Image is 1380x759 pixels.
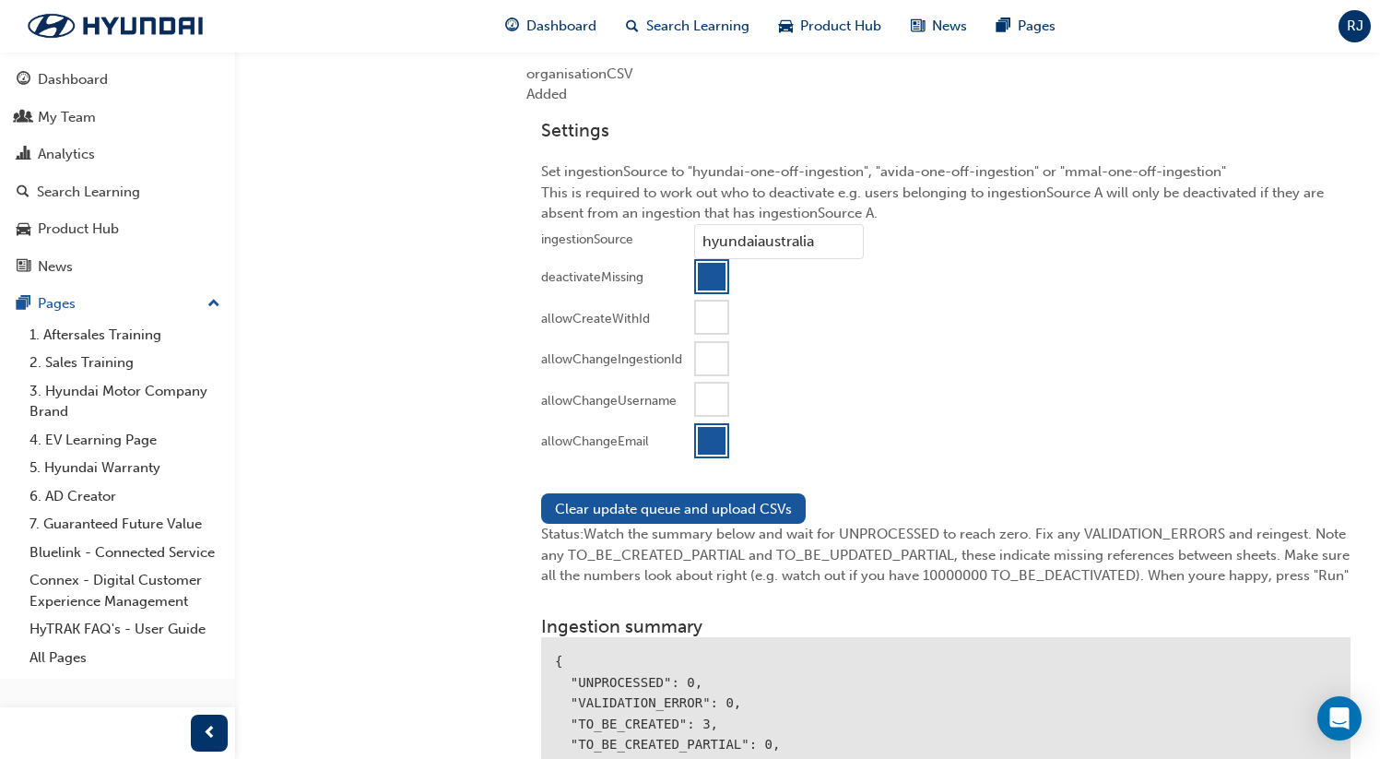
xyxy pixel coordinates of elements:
[1018,16,1056,37] span: Pages
[7,59,228,287] button: DashboardMy TeamAnalyticsSearch LearningProduct HubNews
[17,184,29,201] span: search-icon
[17,221,30,238] span: car-icon
[38,107,96,128] div: My Team
[7,287,228,321] button: Pages
[17,259,30,276] span: news-icon
[38,219,119,240] div: Product Hub
[38,256,73,278] div: News
[17,296,30,313] span: pages-icon
[541,231,633,249] div: ingestionSource
[541,350,682,369] div: allowChangeIngestionId
[911,15,925,38] span: news-icon
[694,224,864,259] input: ingestionSource
[932,16,967,37] span: News
[526,105,1365,480] div: Set ingestionSource to "hyundai-one-off-ingestion", "avida-one-off-ingestion" or "mmal-one-off-in...
[541,120,1351,141] h3: Settings
[7,175,228,209] a: Search Learning
[22,426,228,455] a: 4. EV Learning Page
[7,250,228,284] a: News
[982,7,1070,45] a: pages-iconPages
[22,321,228,350] a: 1. Aftersales Training
[22,510,228,539] a: 7. Guaranteed Future Value
[9,6,221,45] img: Trak
[541,616,1351,637] h3: Ingestion summary
[22,349,228,377] a: 2. Sales Training
[611,7,764,45] a: search-iconSearch Learning
[526,84,1365,105] div: Added
[1347,16,1363,37] span: RJ
[7,137,228,172] a: Analytics
[800,16,881,37] span: Product Hub
[207,292,220,316] span: up-icon
[541,310,650,328] div: allowCreateWithId
[779,15,793,38] span: car-icon
[22,482,228,511] a: 6. AD Creator
[896,7,982,45] a: news-iconNews
[22,566,228,615] a: Connex - Digital Customer Experience Management
[37,182,140,203] div: Search Learning
[38,293,76,314] div: Pages
[646,16,749,37] span: Search Learning
[38,144,95,165] div: Analytics
[22,539,228,567] a: Bluelink - Connected Service
[7,101,228,135] a: My Team
[490,7,611,45] a: guage-iconDashboard
[526,16,596,37] span: Dashboard
[764,7,896,45] a: car-iconProduct Hub
[1339,10,1371,42] button: RJ
[1317,696,1362,741] div: Open Intercom Messenger
[17,110,30,126] span: people-icon
[38,69,108,90] div: Dashboard
[997,15,1010,38] span: pages-icon
[22,644,228,672] a: All Pages
[626,15,639,38] span: search-icon
[541,268,643,287] div: deactivateMissing
[7,212,228,246] a: Product Hub
[22,454,228,482] a: 5. Hyundai Warranty
[505,15,519,38] span: guage-icon
[7,63,228,97] a: Dashboard
[17,72,30,89] span: guage-icon
[526,49,1365,105] div: organisation CSV
[541,392,677,410] div: allowChangeUsername
[541,433,649,451] div: allowChangeEmail
[17,147,30,163] span: chart-icon
[22,377,228,426] a: 3. Hyundai Motor Company Brand
[203,722,217,745] span: prev-icon
[22,615,228,644] a: HyTRAK FAQ's - User Guide
[541,524,1351,587] div: Status: Watch the summary below and wait for UNPROCESSED to reach zero. Fix any VALIDATION_ERRORS...
[541,493,806,524] button: Clear update queue and upload CSVs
